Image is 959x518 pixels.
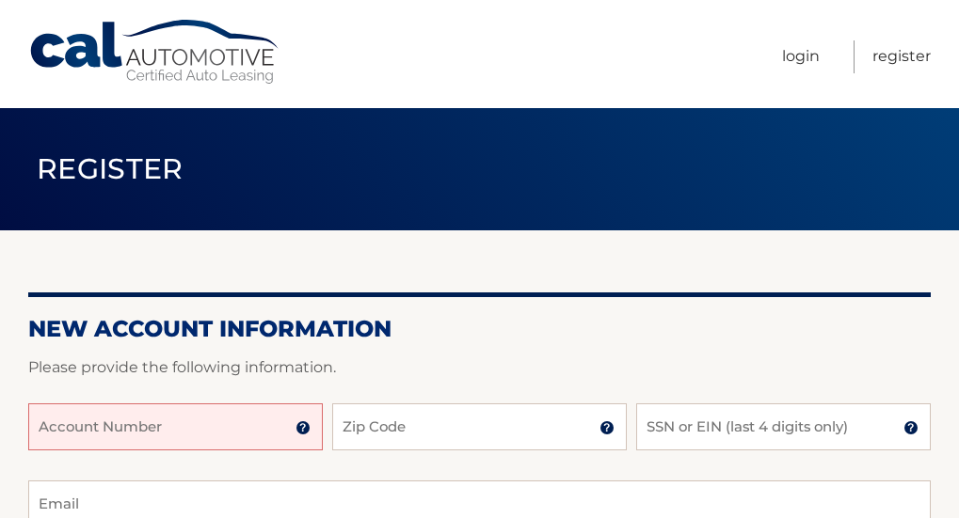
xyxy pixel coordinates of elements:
[296,420,311,435] img: tooltip.svg
[28,19,282,86] a: Cal Automotive
[28,315,931,343] h2: New Account Information
[903,420,919,435] img: tooltip.svg
[37,151,184,186] span: Register
[28,354,931,381] p: Please provide the following information.
[636,403,931,450] input: SSN or EIN (last 4 digits only)
[28,403,323,450] input: Account Number
[782,40,820,73] a: Login
[599,420,615,435] img: tooltip.svg
[332,403,627,450] input: Zip Code
[872,40,931,73] a: Register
